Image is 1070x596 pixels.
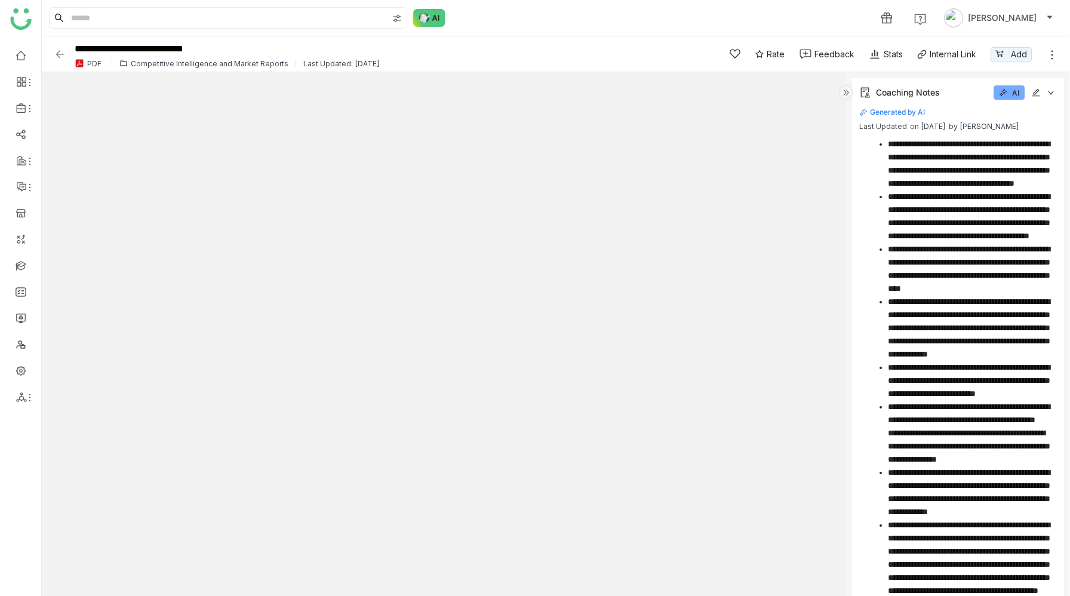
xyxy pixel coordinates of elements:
div: PDF [87,59,102,68]
div: Feedback [814,48,854,60]
span: Add [1011,48,1027,61]
span: AI [1012,88,1019,98]
div: Stats [869,48,903,60]
div: Competitive Intelligence and Market Reports [131,59,288,68]
img: avatar [944,8,963,27]
img: folder.svg [119,59,128,67]
button: AI [994,85,1025,100]
img: logo [10,8,32,30]
div: Generated by AI [859,107,925,118]
button: [PERSON_NAME] [942,8,1056,27]
div: Internal Link [930,48,976,60]
img: back [54,48,66,60]
img: ask-buddy-normal.svg [413,9,445,27]
img: search-type.svg [392,14,402,23]
button: Add [991,47,1032,62]
img: stats.svg [869,48,881,60]
span: by [PERSON_NAME] [949,121,1019,133]
img: pdf.svg [75,59,84,68]
span: [PERSON_NAME] [968,11,1037,24]
img: help.svg [914,13,926,25]
div: Last Updated: [DATE] [303,59,380,68]
img: feedback-1.svg [800,49,811,59]
span: on [DATE] [910,121,946,133]
span: Rate [767,48,785,60]
div: Coaching Notes [876,86,940,99]
div: Coaching NotesAI [852,78,1064,107]
div: Last Updated [859,121,1019,133]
